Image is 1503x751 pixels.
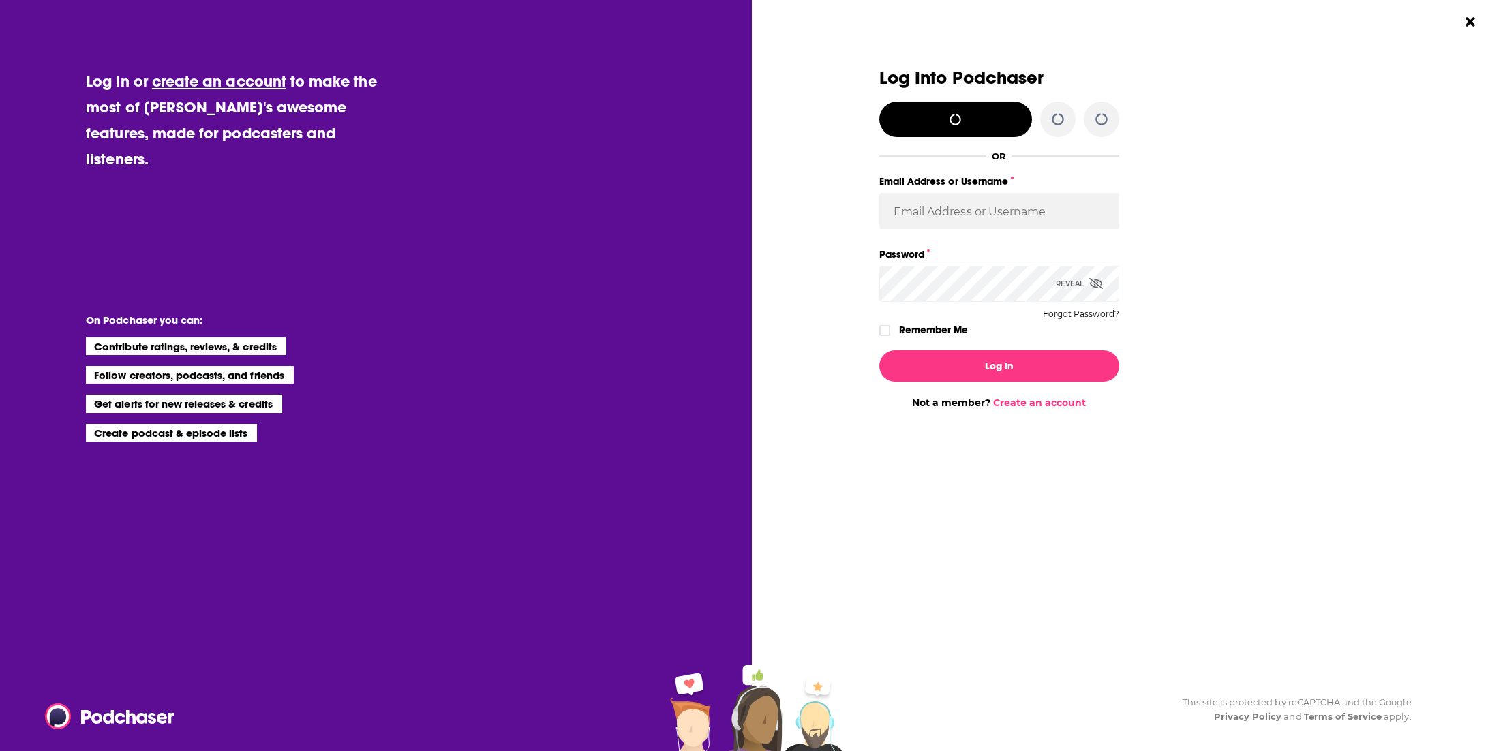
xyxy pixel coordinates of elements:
li: Create podcast & episode lists [86,424,257,442]
img: Podchaser - Follow, Share and Rate Podcasts [45,703,176,729]
a: Terms of Service [1304,711,1382,722]
div: Reveal [1056,266,1103,302]
h3: Log Into Podchaser [879,68,1119,88]
button: Close Button [1457,9,1483,35]
label: Remember Me [899,321,968,339]
label: Password [879,245,1119,263]
a: create an account [152,72,286,91]
li: Follow creators, podcasts, and friends [86,366,294,384]
div: Not a member? [879,397,1119,409]
li: On Podchaser you can: [86,313,359,326]
a: Create an account [993,397,1086,409]
li: Get alerts for new releases & credits [86,395,282,412]
label: Email Address or Username [879,172,1119,190]
button: Forgot Password? [1043,309,1119,319]
li: Contribute ratings, reviews, & credits [86,337,286,355]
button: Log In [879,350,1119,382]
a: Podchaser - Follow, Share and Rate Podcasts [45,703,165,729]
div: This site is protected by reCAPTCHA and the Google and apply. [1172,695,1412,724]
div: OR [992,151,1006,162]
input: Email Address or Username [879,193,1119,230]
a: Privacy Policy [1214,711,1282,722]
